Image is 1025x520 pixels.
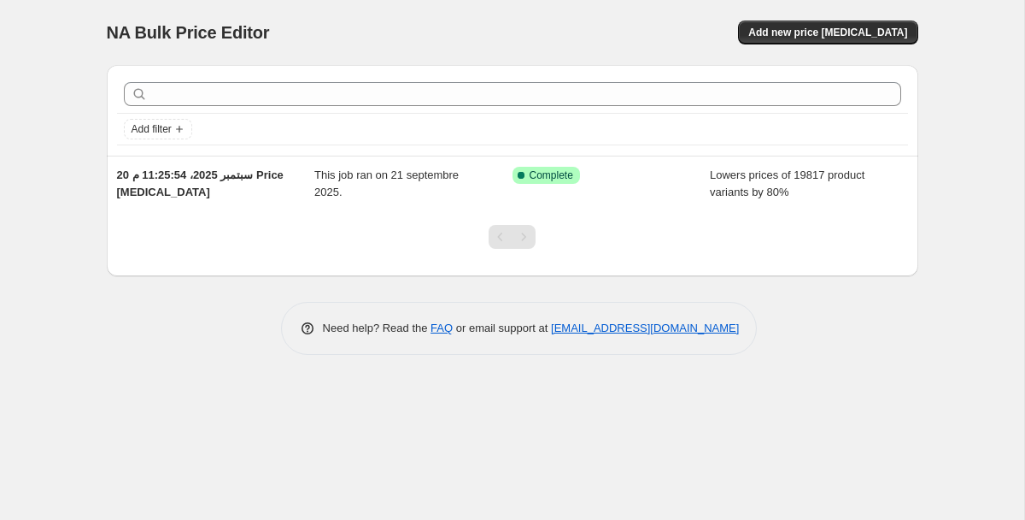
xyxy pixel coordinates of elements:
a: [EMAIL_ADDRESS][DOMAIN_NAME] [551,322,739,334]
nav: Pagination [489,225,536,249]
span: Add new price [MEDICAL_DATA] [748,26,907,39]
a: FAQ [430,322,453,334]
span: Complete [530,168,573,182]
button: Add new price [MEDICAL_DATA] [738,21,917,44]
button: Add filter [124,119,192,139]
span: Add filter [132,122,172,136]
span: Need help? Read the [323,322,431,334]
span: NA Bulk Price Editor [107,23,270,42]
span: or email support at [453,322,551,334]
span: This job ran on 21 septembre 2025. [314,168,459,198]
span: Lowers prices of 19817 product variants by 80% [710,168,864,198]
span: 20 سبتمبر 2025، 11:25:54 م Price [MEDICAL_DATA] [117,168,284,198]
